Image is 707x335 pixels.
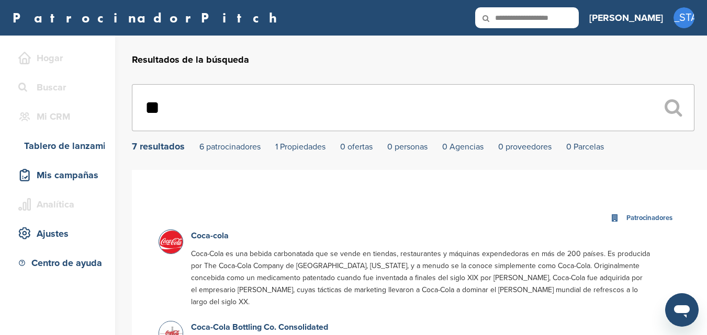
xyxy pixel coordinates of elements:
font: Tablero de lanzamiento [24,140,125,152]
a: Coca-cola [191,230,229,241]
font: Buscar [37,82,66,93]
a: 1 Propiedades [275,142,326,152]
a: Coca-Cola Bottling Co. Consolidated [191,322,328,332]
a: Analítica [10,192,105,216]
a: 0 Agencias [442,142,484,152]
a: Buscar [10,75,105,99]
font: Centro de ayuda [31,257,102,269]
a: Hogar [10,46,105,70]
a: Centro de ayuda [10,251,105,275]
a: 0 personas [387,142,428,152]
font: Mis campañas [37,169,98,181]
font: Coca-Cola es una bebida carbonatada que se vende en tiendas, restaurantes y máquinas expendedoras... [191,249,650,306]
font: [PERSON_NAME] [589,12,663,24]
a: 6 patrocinadores [199,142,261,152]
font: Resultados de la búsqueda [132,54,249,65]
font: Patrocinadores [626,214,672,222]
a: 0 proveedores [498,142,552,152]
font: PatrocinadorPitch [13,9,284,27]
a: [PERSON_NAME] [589,6,663,29]
a: Mi CRM [10,105,105,129]
img: 451ddf96e958c635948cd88c29892565 [159,230,185,256]
font: Hogar [37,52,63,64]
font: Ajustes [37,228,69,239]
a: Ajustes [10,222,105,246]
a: 0 Parcelas [566,142,604,152]
a: Tablero de lanzamiento [10,134,105,158]
a: 0 ofertas [340,142,373,152]
font: 7 resultados [132,141,185,152]
font: Mi CRM [37,111,70,122]
font: Analítica [37,199,74,210]
a: PatrocinadorPitch [13,11,284,25]
a: Mis campañas [10,163,105,187]
iframe: Botón para iniciar la ventana de mensajería [665,293,699,327]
